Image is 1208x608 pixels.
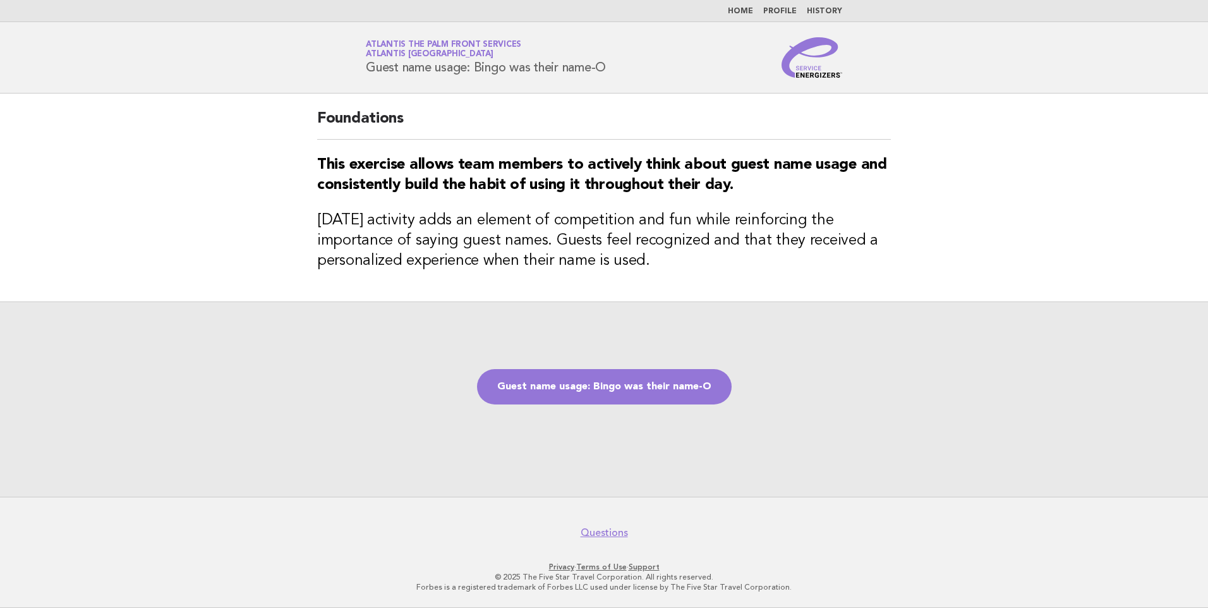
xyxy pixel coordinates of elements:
[581,526,628,539] a: Questions
[629,562,660,571] a: Support
[317,109,891,140] h2: Foundations
[366,40,521,58] a: Atlantis The Palm Front ServicesAtlantis [GEOGRAPHIC_DATA]
[807,8,842,15] a: History
[366,41,606,74] h1: Guest name usage: Bingo was their name-O
[317,157,887,193] strong: This exercise allows team members to actively think about guest name usage and consistently build...
[549,562,574,571] a: Privacy
[217,572,991,582] p: © 2025 The Five Star Travel Corporation. All rights reserved.
[317,210,891,271] h3: [DATE] activity adds an element of competition and fun while reinforcing the importance of saying...
[782,37,842,78] img: Service Energizers
[576,562,627,571] a: Terms of Use
[217,582,991,592] p: Forbes is a registered trademark of Forbes LLC used under license by The Five Star Travel Corpora...
[477,369,732,404] a: Guest name usage: Bingo was their name-O
[728,8,753,15] a: Home
[366,51,493,59] span: Atlantis [GEOGRAPHIC_DATA]
[763,8,797,15] a: Profile
[217,562,991,572] p: · ·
